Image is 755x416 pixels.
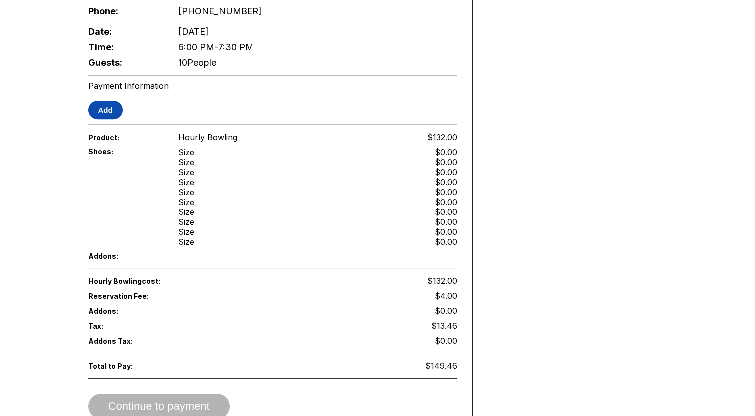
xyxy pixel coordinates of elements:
div: $0.00 [435,167,457,177]
span: 10 People [178,57,216,68]
span: Phone: [88,6,162,16]
span: [PHONE_NUMBER] [178,6,262,16]
div: Size [178,187,194,197]
div: $0.00 [435,147,457,157]
span: Hourly Bowling [178,132,237,142]
div: Size [178,157,194,167]
span: Guests: [88,57,162,68]
span: Hourly Bowling cost: [88,277,273,285]
span: 6:00 PM - 7:30 PM [178,42,253,52]
div: Size [178,207,194,217]
span: $132.00 [427,276,457,286]
span: Time: [88,42,162,52]
div: $0.00 [435,217,457,227]
span: $132.00 [427,132,457,142]
div: Size [178,167,194,177]
div: $0.00 [435,227,457,237]
span: Addons Tax: [88,337,162,345]
span: Addons: [88,307,162,315]
div: $0.00 [435,197,457,207]
div: Size [178,227,194,237]
div: Size [178,237,194,247]
span: Product: [88,133,162,142]
div: $0.00 [435,187,457,197]
span: Total to Pay: [88,362,162,370]
span: $4.00 [435,291,457,301]
span: $13.46 [431,321,457,331]
div: $0.00 [435,177,457,187]
span: $0.00 [435,336,457,346]
button: Add [88,101,123,119]
span: Tax: [88,322,162,330]
span: Shoes: [88,147,162,156]
div: Size [178,197,194,207]
div: Payment Information [88,81,457,91]
span: Addons: [88,252,162,260]
span: $0.00 [435,306,457,316]
span: [DATE] [178,26,209,37]
div: $0.00 [435,207,457,217]
span: Date: [88,26,162,37]
div: Size [178,177,194,187]
div: $0.00 [435,157,457,167]
div: Size [178,147,194,157]
div: $0.00 [435,237,457,247]
span: $149.46 [425,361,457,371]
span: Reservation Fee: [88,292,273,300]
div: Size [178,217,194,227]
